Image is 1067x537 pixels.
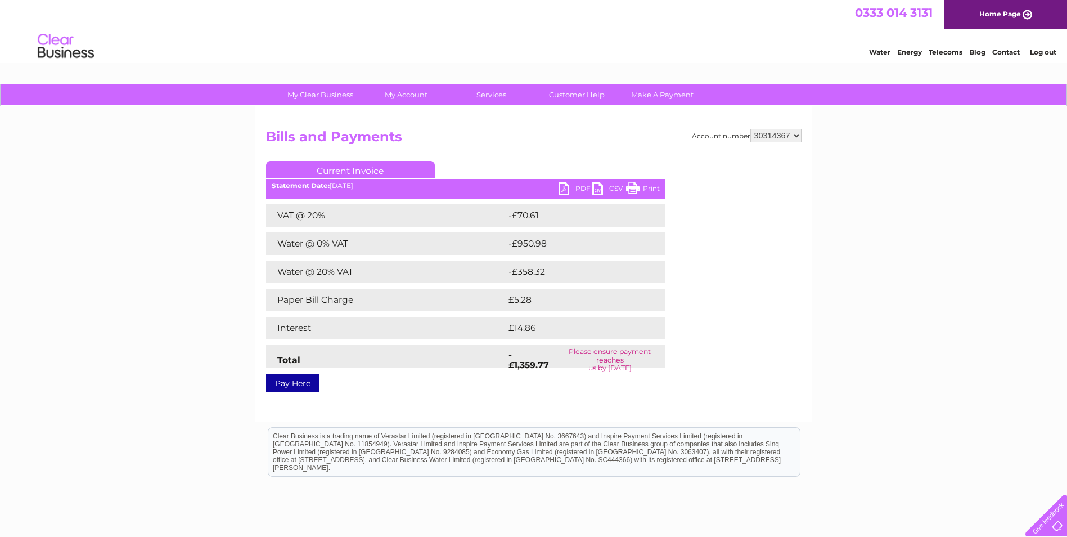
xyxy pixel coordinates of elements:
a: Blog [969,48,985,56]
a: My Account [359,84,452,105]
td: Water @ 20% VAT [266,261,506,283]
td: £5.28 [506,289,639,311]
a: Print [626,182,660,198]
td: -£950.98 [506,232,647,255]
div: [DATE] [266,182,665,190]
td: £14.86 [506,317,642,339]
a: Services [445,84,538,105]
a: Customer Help [530,84,623,105]
a: CSV [592,182,626,198]
td: VAT @ 20% [266,204,506,227]
a: Contact [992,48,1020,56]
a: Pay Here [266,374,319,392]
td: -£358.32 [506,261,647,283]
a: PDF [559,182,592,198]
div: Clear Business is a trading name of Verastar Limited (registered in [GEOGRAPHIC_DATA] No. 3667643... [268,6,800,55]
a: 0333 014 3131 [855,6,933,20]
a: My Clear Business [274,84,367,105]
a: Make A Payment [616,84,709,105]
a: Telecoms [929,48,962,56]
img: logo.png [37,29,94,64]
strong: -£1,359.77 [508,350,549,370]
td: Water @ 0% VAT [266,232,506,255]
td: Please ensure payment reaches us by [DATE] [555,345,665,375]
a: Log out [1030,48,1056,56]
h2: Bills and Payments [266,129,802,150]
strong: Total [277,355,300,365]
a: Energy [897,48,922,56]
b: Statement Date: [272,181,330,190]
td: Interest [266,317,506,339]
td: -£70.61 [506,204,644,227]
td: Paper Bill Charge [266,289,506,311]
div: Account number [692,129,802,142]
a: Water [869,48,890,56]
a: Current Invoice [266,161,435,178]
